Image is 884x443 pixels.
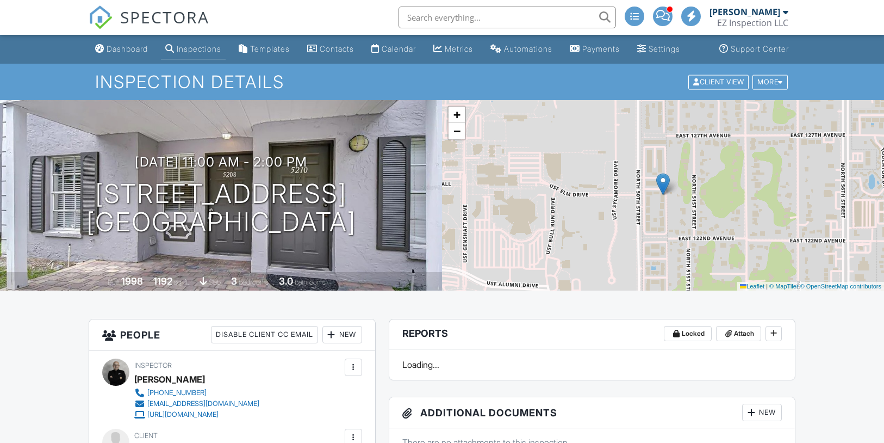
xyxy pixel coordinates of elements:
[295,278,326,286] span: bathrooms
[399,7,616,28] input: Search everything...
[120,5,209,28] span: SPECTORA
[715,39,793,59] a: Support Center
[134,387,259,398] a: [PHONE_NUMBER]
[174,278,189,286] span: sq. ft.
[742,404,782,421] div: New
[486,39,557,59] a: Automations (Advanced)
[239,278,269,286] span: bedrooms
[250,44,290,53] div: Templates
[320,44,354,53] div: Contacts
[234,39,294,59] a: Templates
[177,44,221,53] div: Inspections
[161,39,226,59] a: Inspections
[211,326,318,343] div: Disable Client CC Email
[429,39,477,59] a: Metrics
[134,398,259,409] a: [EMAIL_ADDRESS][DOMAIN_NAME]
[147,389,207,397] div: [PHONE_NUMBER]
[389,397,795,428] h3: Additional Documents
[89,5,113,29] img: The Best Home Inspection Software - Spectora
[153,275,172,287] div: 1192
[95,72,788,91] h1: Inspection Details
[147,410,219,419] div: [URL][DOMAIN_NAME]
[656,173,670,195] img: Marker
[445,44,473,53] div: Metrics
[709,7,780,17] div: [PERSON_NAME]
[769,283,799,290] a: © MapTiler
[688,75,749,89] div: Client View
[582,44,620,53] div: Payments
[135,155,307,169] h3: [DATE] 11:00 am - 2:00 pm
[303,39,358,59] a: Contacts
[86,180,356,237] h1: [STREET_ADDRESS] [GEOGRAPHIC_DATA]
[766,283,768,290] span: |
[649,44,680,53] div: Settings
[134,361,172,370] span: Inspector
[752,75,788,89] div: More
[382,44,416,53] div: Calendar
[453,124,460,138] span: −
[565,39,624,59] a: Payments
[687,77,751,85] a: Client View
[367,39,420,59] a: Calendar
[89,319,375,350] h3: People
[633,39,684,59] a: Settings
[279,275,293,287] div: 3.0
[800,283,881,290] a: © OpenStreetMap contributors
[453,108,460,121] span: +
[134,409,259,420] a: [URL][DOMAIN_NAME]
[91,39,152,59] a: Dashboard
[89,15,209,38] a: SPECTORA
[717,17,788,28] div: EZ Inspection LLC
[108,278,120,286] span: Built
[740,283,764,290] a: Leaflet
[147,399,259,408] div: [EMAIL_ADDRESS][DOMAIN_NAME]
[504,44,552,53] div: Automations
[107,44,148,53] div: Dashboard
[134,432,158,440] span: Client
[449,107,465,123] a: Zoom in
[134,371,205,387] div: [PERSON_NAME]
[231,275,237,287] div: 3
[209,278,221,286] span: slab
[731,44,789,53] div: Support Center
[121,275,143,287] div: 1998
[322,326,362,343] div: New
[449,123,465,139] a: Zoom out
